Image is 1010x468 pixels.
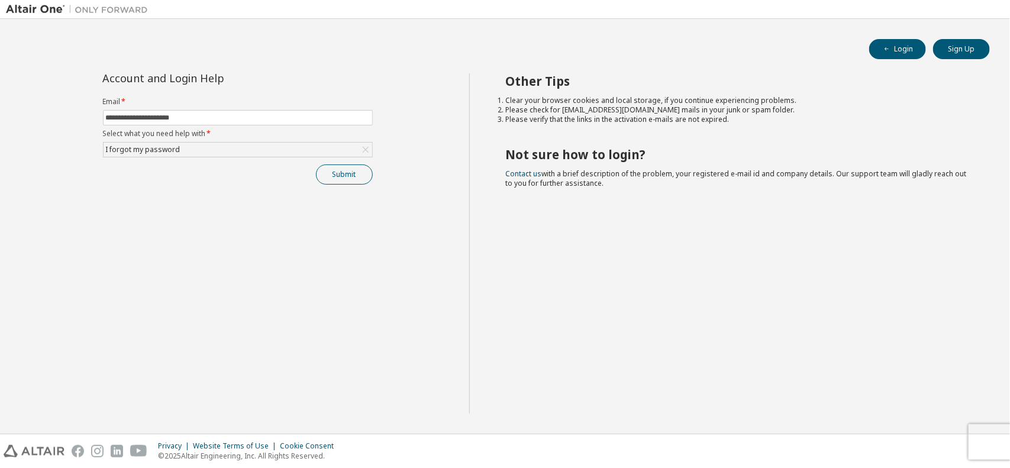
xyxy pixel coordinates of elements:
label: Email [103,97,373,106]
p: © 2025 Altair Engineering, Inc. All Rights Reserved. [158,451,341,461]
button: Login [869,39,926,59]
label: Select what you need help with [103,129,373,138]
li: Please check for [EMAIL_ADDRESS][DOMAIN_NAME] mails in your junk or spam folder. [505,105,969,115]
div: Website Terms of Use [193,441,280,451]
img: Altair One [6,4,154,15]
img: facebook.svg [72,445,84,457]
div: I forgot my password [104,143,182,156]
img: instagram.svg [91,445,104,457]
button: Sign Up [933,39,990,59]
a: Contact us [505,169,541,179]
img: youtube.svg [130,445,147,457]
span: with a brief description of the problem, your registered e-mail id and company details. Our suppo... [505,169,966,188]
img: altair_logo.svg [4,445,64,457]
h2: Not sure how to login? [505,147,969,162]
h2: Other Tips [505,73,969,89]
img: linkedin.svg [111,445,123,457]
div: Account and Login Help [103,73,319,83]
li: Clear your browser cookies and local storage, if you continue experiencing problems. [505,96,969,105]
div: Cookie Consent [280,441,341,451]
li: Please verify that the links in the activation e-mails are not expired. [505,115,969,124]
div: Privacy [158,441,193,451]
button: Submit [316,164,373,185]
div: I forgot my password [104,143,372,157]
